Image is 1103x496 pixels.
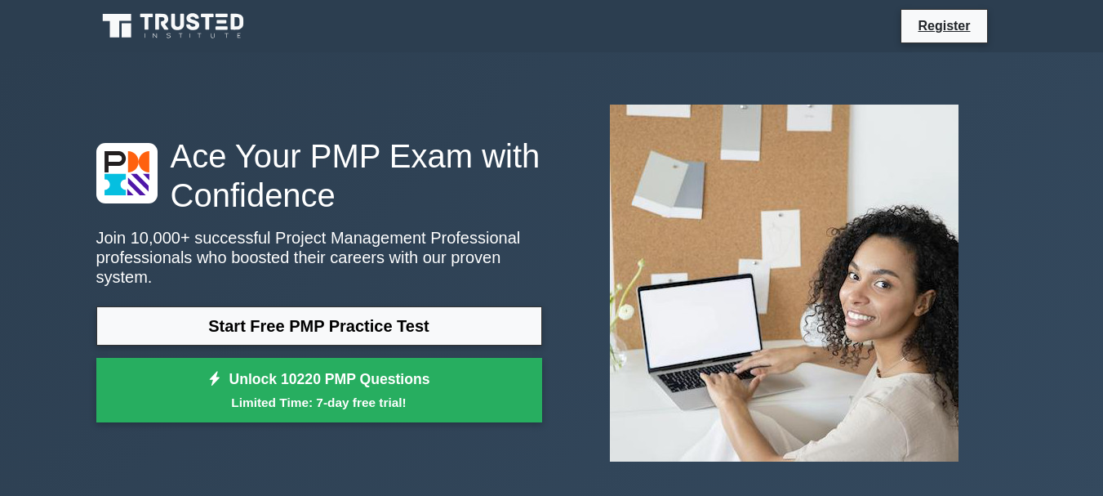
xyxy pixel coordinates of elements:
small: Limited Time: 7-day free trial! [117,393,522,412]
p: Join 10,000+ successful Project Management Professional professionals who boosted their careers w... [96,228,542,287]
h1: Ace Your PMP Exam with Confidence [96,136,542,215]
a: Start Free PMP Practice Test [96,306,542,346]
a: Unlock 10220 PMP QuestionsLimited Time: 7-day free trial! [96,358,542,423]
a: Register [908,16,980,36]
